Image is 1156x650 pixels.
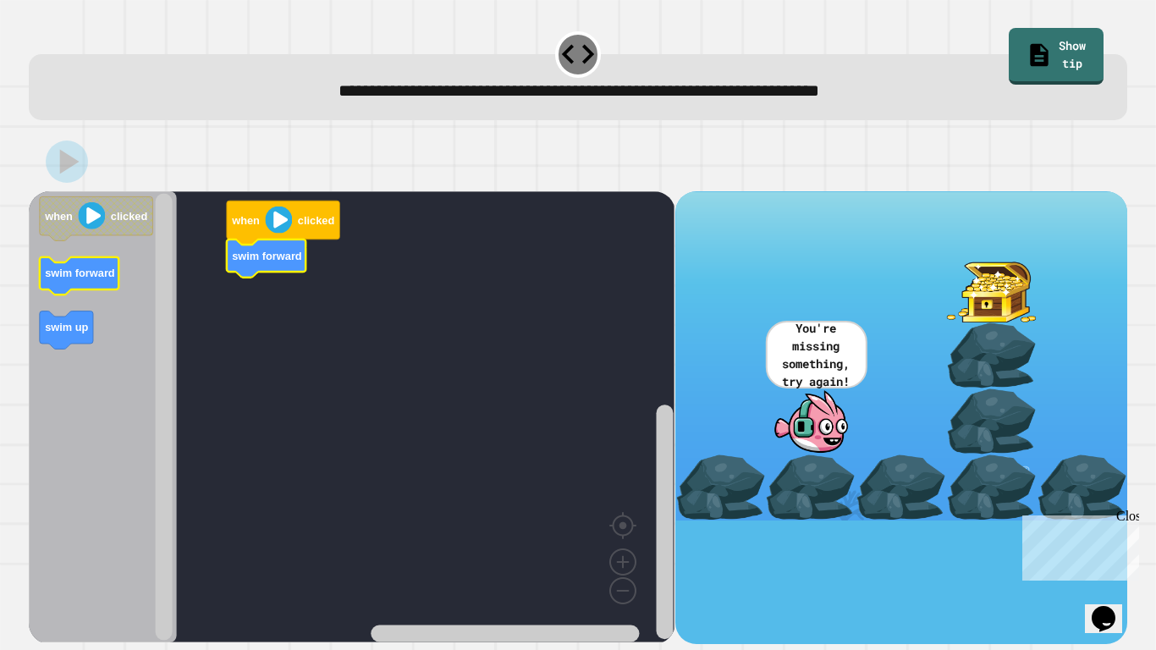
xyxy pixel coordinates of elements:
p: You're missing something, try again! [779,319,852,390]
text: clicked [298,214,334,227]
iframe: chat widget [1016,509,1139,581]
text: swim forward [45,267,115,279]
iframe: chat widget [1085,582,1139,633]
div: Chat with us now!Close [7,7,117,107]
text: when [231,214,260,227]
text: when [44,210,73,223]
text: swim forward [232,250,302,262]
a: Show tip [1009,28,1104,85]
text: clicked [111,210,147,223]
div: Blockly Workspace [29,191,674,644]
text: swim up [45,321,88,333]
